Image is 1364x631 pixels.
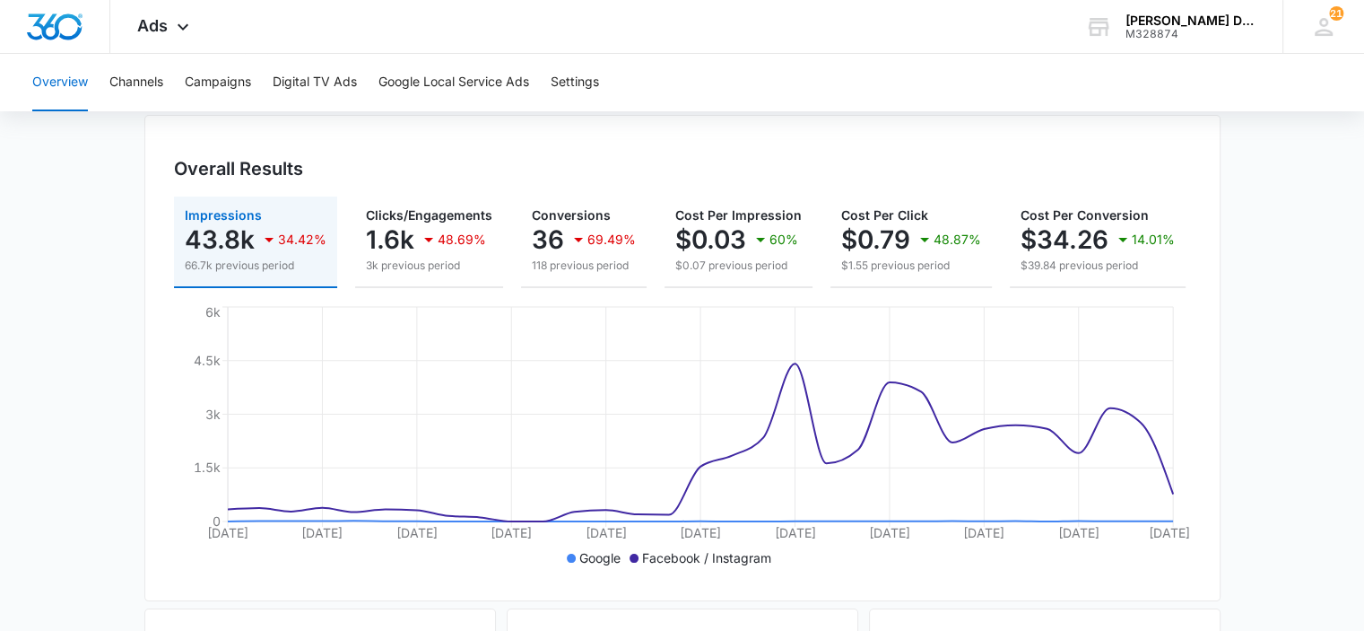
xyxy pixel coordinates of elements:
p: 69.49% [587,233,636,246]
tspan: [DATE] [585,525,626,540]
tspan: 3k [205,406,221,421]
span: Impressions [185,207,262,223]
tspan: [DATE] [963,525,1004,540]
button: Channels [109,54,163,111]
button: Campaigns [185,54,251,111]
tspan: [DATE] [1148,525,1189,540]
span: Clicks/Engagements [366,207,492,223]
h3: Overall Results [174,155,303,182]
p: 48.69% [438,233,486,246]
tspan: [DATE] [774,525,815,540]
tspan: 0 [213,513,221,529]
p: 43.8k [185,225,255,254]
div: account name [1125,13,1256,28]
tspan: 1.5k [194,460,221,475]
p: $0.03 [675,225,746,254]
tspan: [DATE] [868,525,909,540]
tspan: 4.5k [194,353,221,368]
button: Settings [551,54,599,111]
span: Cost Per Click [841,207,928,223]
tspan: [DATE] [301,525,343,540]
span: Cost Per Conversion [1021,207,1149,223]
p: $0.07 previous period [675,258,802,274]
span: 21 [1329,6,1343,21]
div: notifications count [1329,6,1343,21]
p: $0.79 [841,225,910,254]
tspan: [DATE] [395,525,437,540]
p: 60% [769,233,798,246]
p: Google [579,548,621,567]
tspan: [DATE] [680,525,721,540]
p: $34.26 [1021,225,1108,254]
div: account id [1125,28,1256,40]
button: Digital TV Ads [273,54,357,111]
button: Overview [32,54,88,111]
p: 34.42% [278,233,326,246]
p: $1.55 previous period [841,258,981,274]
p: 36 [532,225,564,254]
tspan: [DATE] [491,525,532,540]
button: Google Local Service Ads [378,54,529,111]
tspan: [DATE] [1057,525,1099,540]
p: Facebook / Instagram [642,548,771,567]
p: 14.01% [1132,233,1175,246]
tspan: 6k [205,303,221,319]
span: Conversions [532,207,611,223]
p: 1.6k [366,225,414,254]
p: 3k previous period [366,258,492,274]
p: 118 previous period [532,258,636,274]
p: 48.87% [934,233,981,246]
p: 66.7k previous period [185,258,326,274]
p: $39.84 previous period [1021,258,1175,274]
tspan: [DATE] [207,525,248,540]
span: Cost Per Impression [675,207,802,223]
span: Ads [137,16,168,35]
